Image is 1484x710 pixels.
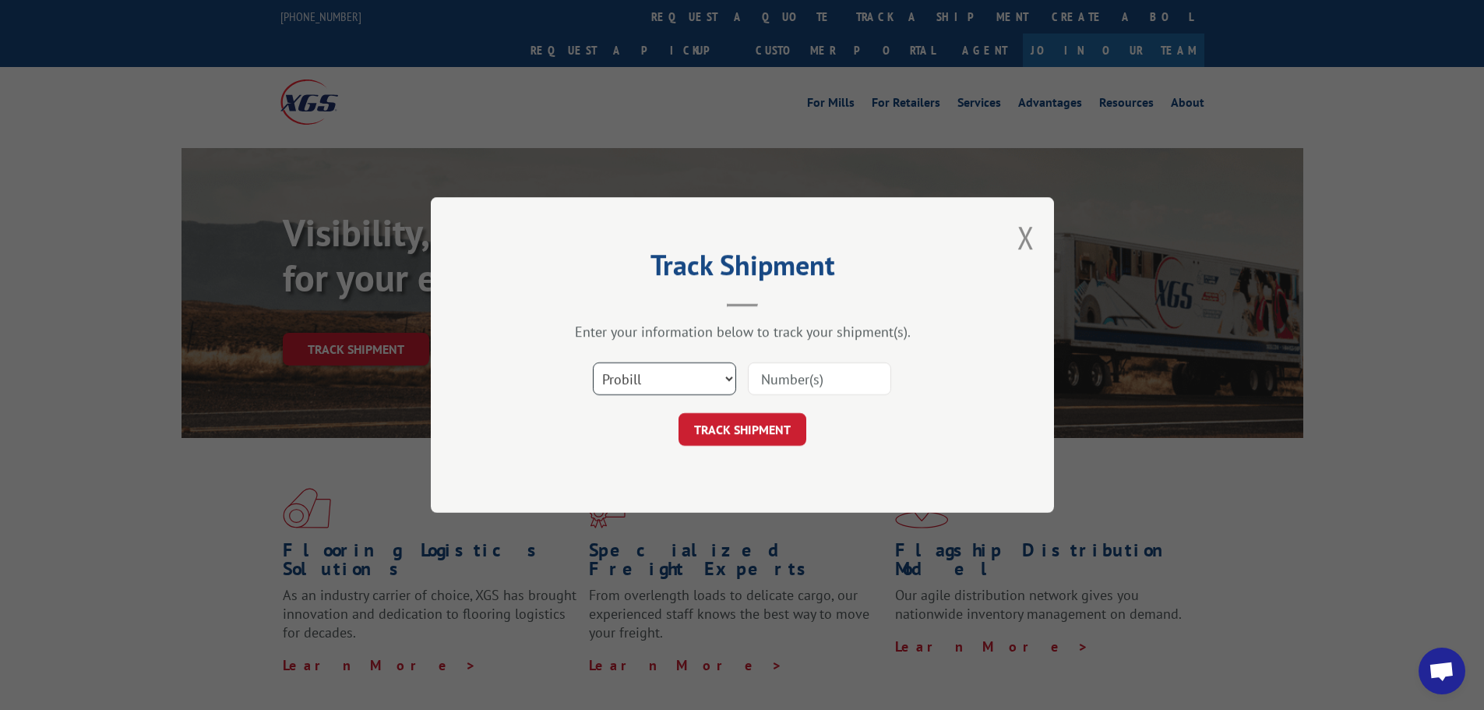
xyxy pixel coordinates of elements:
input: Number(s) [748,362,891,395]
button: TRACK SHIPMENT [679,413,806,446]
h2: Track Shipment [509,254,976,284]
button: Close modal [1017,217,1035,258]
div: Open chat [1419,648,1465,694]
div: Enter your information below to track your shipment(s). [509,323,976,341]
